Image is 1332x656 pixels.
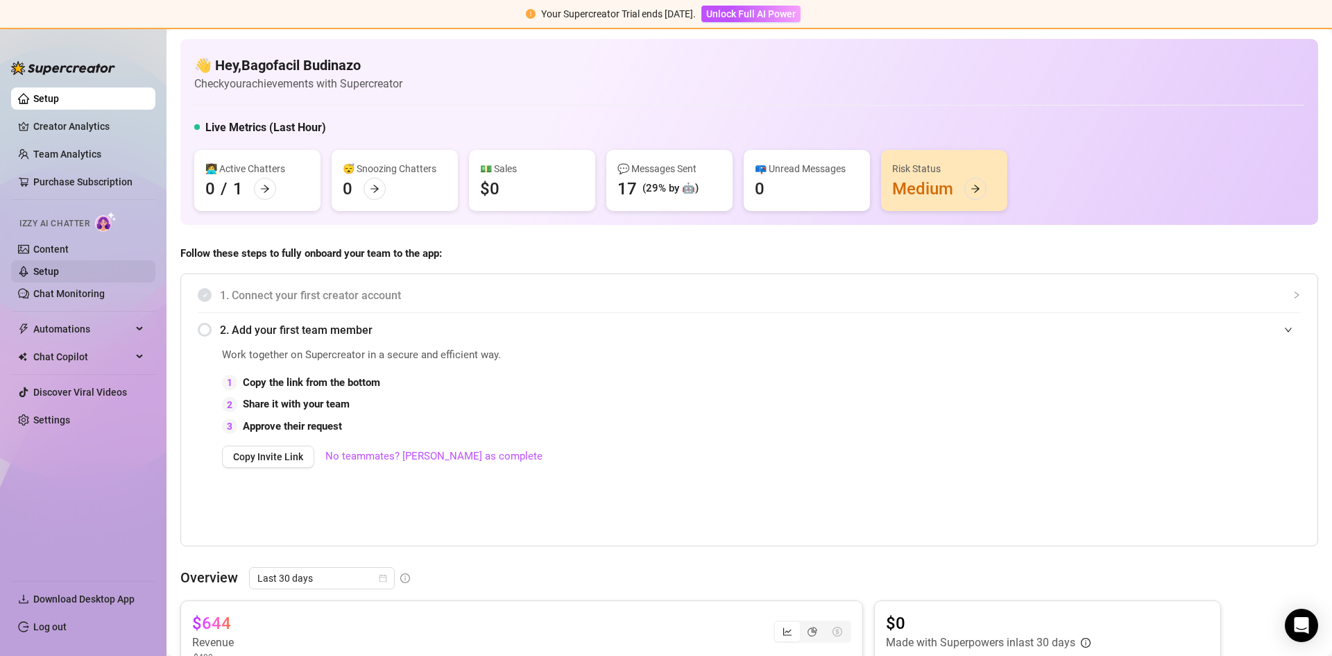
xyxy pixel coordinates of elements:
[222,446,314,468] button: Copy Invite Link
[18,323,29,335] span: thunderbolt
[192,612,231,634] article: $644
[33,288,105,299] a: Chat Monitoring
[370,184,379,194] span: arrow-right
[33,93,59,104] a: Setup
[33,594,135,605] span: Download Desktop App
[198,278,1301,312] div: 1. Connect your first creator account
[642,180,699,197] div: (29% by 🤖)
[205,178,215,200] div: 0
[400,573,410,583] span: info-circle
[892,161,996,176] div: Risk Status
[33,115,144,137] a: Creator Analytics
[886,634,1075,651] article: Made with Superpowers in last 30 days
[617,161,721,176] div: 💬 Messages Sent
[233,451,303,462] span: Copy Invite Link
[774,621,851,643] div: segmented control
[1285,609,1318,642] div: Open Intercom Messenger
[783,627,792,637] span: line-chart
[480,161,584,176] div: 💵 Sales
[192,634,234,651] article: Revenue
[325,448,543,465] a: No teammates? [PERSON_NAME] as complete
[1284,326,1292,334] span: expanded
[33,414,70,426] a: Settings
[379,574,387,582] span: calendar
[222,419,237,434] div: 3
[220,287,1301,304] span: 1. Connect your first creator account
[260,184,270,194] span: arrow-right
[33,387,127,398] a: Discover Viral Videos
[480,178,499,200] div: $0
[701,8,801,19] a: Unlock Full AI Power
[1023,347,1301,525] iframe: Adding Team Members
[243,420,342,432] strong: Approve their request
[755,178,765,200] div: 0
[194,75,402,92] article: Check your achievements with Supercreator
[971,184,980,194] span: arrow-right
[33,318,132,340] span: Automations
[233,178,243,200] div: 1
[222,347,989,364] span: Work together on Supercreator in a secure and efficient way.
[755,161,859,176] div: 📪 Unread Messages
[205,161,309,176] div: 👩‍💻 Active Chatters
[1292,291,1301,299] span: collapsed
[701,6,801,22] button: Unlock Full AI Power
[11,61,115,75] img: logo-BBDzfeDw.svg
[18,594,29,605] span: download
[243,376,380,389] strong: Copy the link from the bottom
[95,212,117,232] img: AI Chatter
[33,346,132,368] span: Chat Copilot
[1081,638,1091,648] span: info-circle
[33,244,69,255] a: Content
[617,178,637,200] div: 17
[526,9,536,19] span: exclamation-circle
[832,627,842,637] span: dollar-circle
[33,621,67,632] a: Log out
[886,612,1091,634] article: $0
[33,149,101,160] a: Team Analytics
[541,8,696,19] span: Your Supercreator Trial ends [DATE].
[343,178,352,200] div: 0
[257,568,386,589] span: Last 30 days
[222,397,237,412] div: 2
[343,161,447,176] div: 😴 Snoozing Chatters
[19,217,89,230] span: Izzy AI Chatter
[706,8,796,19] span: Unlock Full AI Power
[243,398,350,410] strong: Share it with your team
[33,171,144,193] a: Purchase Subscription
[180,567,238,588] article: Overview
[194,56,402,75] h4: 👋 Hey, Bagofacil Budinazo
[220,321,1301,339] span: 2. Add your first team member
[180,247,442,260] strong: Follow these steps to fully onboard your team to the app:
[222,375,237,390] div: 1
[33,266,59,277] a: Setup
[198,313,1301,347] div: 2. Add your first team member
[205,119,326,136] h5: Live Metrics (Last Hour)
[18,352,27,362] img: Chat Copilot
[808,627,817,637] span: pie-chart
